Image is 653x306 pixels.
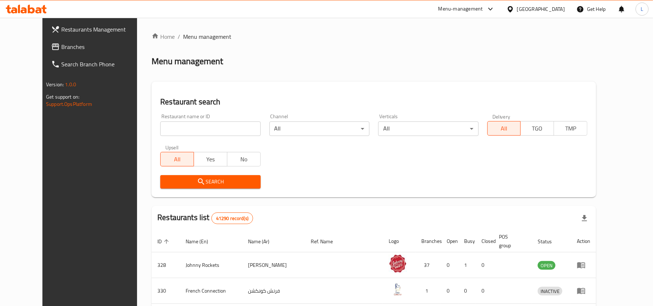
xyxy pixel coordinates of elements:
a: Search Branch Phone [45,55,152,73]
div: Export file [576,210,593,227]
button: All [160,152,194,166]
th: Action [571,230,596,252]
label: Delivery [492,114,511,119]
span: Version: [46,80,64,89]
td: 0 [441,252,458,278]
span: Get support on: [46,92,79,102]
span: Status [538,237,561,246]
span: Name (Ar) [248,237,279,246]
span: Restaurants Management [61,25,146,34]
div: Menu-management [438,5,483,13]
a: Support.OpsPlatform [46,99,92,109]
img: Johnny Rockets [389,255,407,273]
td: [PERSON_NAME] [242,252,305,278]
td: 1 [458,252,476,278]
span: OPEN [538,261,555,270]
div: [GEOGRAPHIC_DATA] [517,5,565,13]
a: Home [152,32,175,41]
button: Yes [194,152,227,166]
th: Open [441,230,458,252]
h2: Restaurant search [160,96,587,107]
label: Upsell [165,145,179,150]
td: 1 [416,278,441,304]
span: Name (En) [186,237,218,246]
span: TGO [524,123,551,134]
td: 0 [458,278,476,304]
span: All [164,154,191,165]
span: Ref. Name [311,237,343,246]
td: 0 [441,278,458,304]
span: INACTIVE [538,287,562,295]
th: Logo [383,230,416,252]
li: / [178,32,180,41]
span: Menu management [183,32,231,41]
td: 0 [476,278,493,304]
td: Johnny Rockets [180,252,242,278]
a: Restaurants Management [45,21,152,38]
td: 0 [476,252,493,278]
nav: breadcrumb [152,32,596,41]
h2: Restaurants list [157,212,253,224]
span: POS group [499,232,523,250]
div: All [269,121,369,136]
span: Search Branch Phone [61,60,146,69]
th: Closed [476,230,493,252]
th: Branches [416,230,441,252]
img: French Connection [389,280,407,298]
td: 37 [416,252,441,278]
button: No [227,152,261,166]
td: 330 [152,278,180,304]
span: 1.0.0 [65,80,76,89]
span: All [491,123,518,134]
span: No [230,154,258,165]
td: 328 [152,252,180,278]
span: TMP [557,123,584,134]
span: Branches [61,42,146,51]
th: Busy [458,230,476,252]
button: TGO [520,121,554,136]
input: Search for restaurant name or ID.. [160,121,260,136]
div: Menu [577,286,590,295]
button: TMP [554,121,587,136]
td: فرنش كونكشن [242,278,305,304]
span: Yes [197,154,224,165]
td: French Connection [180,278,242,304]
span: L [641,5,643,13]
span: Search [166,177,255,186]
div: Total records count [211,212,253,224]
button: All [487,121,521,136]
a: Branches [45,38,152,55]
span: ID [157,237,171,246]
div: Menu [577,261,590,269]
button: Search [160,175,260,189]
div: All [378,121,478,136]
h2: Menu management [152,55,223,67]
span: 41290 record(s) [212,215,253,222]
